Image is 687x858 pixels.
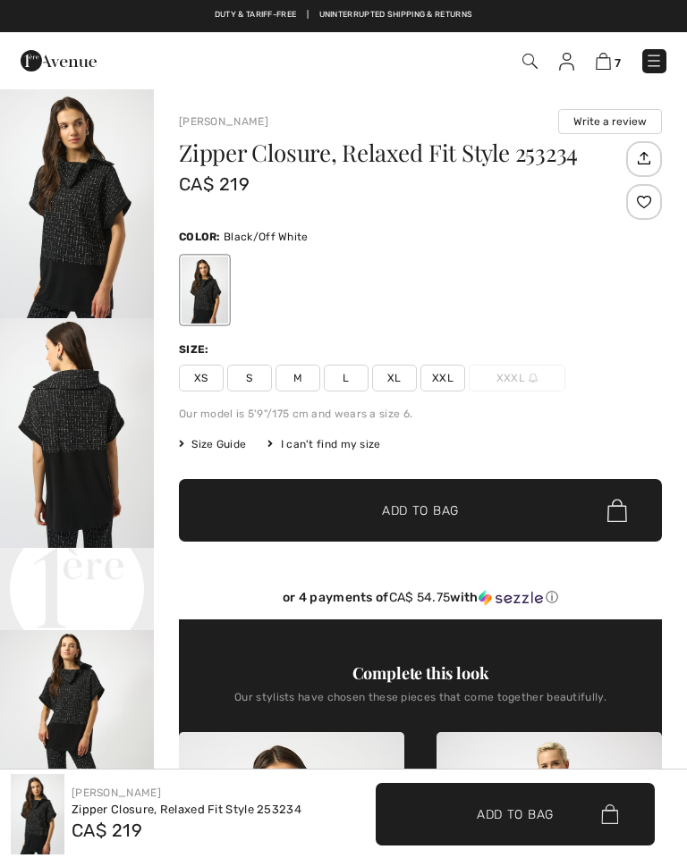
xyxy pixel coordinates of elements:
[645,52,663,70] img: Menu
[615,56,621,70] span: 7
[559,53,574,71] img: My Info
[382,501,459,520] span: Add to Bag
[72,801,301,819] div: Zipper Closure, Relaxed Fit Style 253234
[629,143,658,173] img: Share
[179,115,268,128] a: [PERSON_NAME]
[227,365,272,391] span: S
[529,374,538,383] img: ring-m.svg
[179,590,662,606] div: or 4 payments of with
[376,783,655,845] button: Add to Bag
[179,231,221,243] span: Color:
[477,804,554,823] span: Add to Bag
[596,53,611,70] img: Shopping Bag
[558,109,662,134] button: Write a review
[179,365,224,391] span: XS
[179,141,622,164] h1: Zipper Closure, Relaxed Fit Style 253234
[479,590,543,606] img: Sezzle
[72,820,142,841] span: CA$ 219
[72,786,161,799] a: [PERSON_NAME]
[607,499,627,522] img: Bag.svg
[179,662,662,684] div: Complete this look
[601,804,618,824] img: Bag.svg
[267,436,380,452] div: I can't find my size
[179,691,662,718] div: Our stylists have chosen these pieces that come together beautifully.
[389,590,451,605] span: CA$ 54.75
[182,257,228,324] div: Black/Off White
[179,436,246,452] span: Size Guide
[420,365,465,391] span: XXL
[522,54,538,69] img: Search
[324,365,369,391] span: L
[11,774,64,854] img: Zipper Closure, Relaxed Fit Style 253234
[276,365,320,391] span: M
[179,341,213,357] div: Size:
[224,231,309,243] span: Black/Off White
[179,173,250,195] span: CA$ 219
[179,406,662,422] div: Our model is 5'9"/175 cm and wears a size 6.
[596,52,621,71] a: 7
[372,365,417,391] span: XL
[21,43,97,79] img: 1ère Avenue
[179,479,662,542] button: Add to Bag
[469,365,565,391] span: XXXL
[179,590,662,612] div: or 4 payments ofCA$ 54.75withSezzle Click to learn more about Sezzle
[21,53,97,68] a: 1ère Avenue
